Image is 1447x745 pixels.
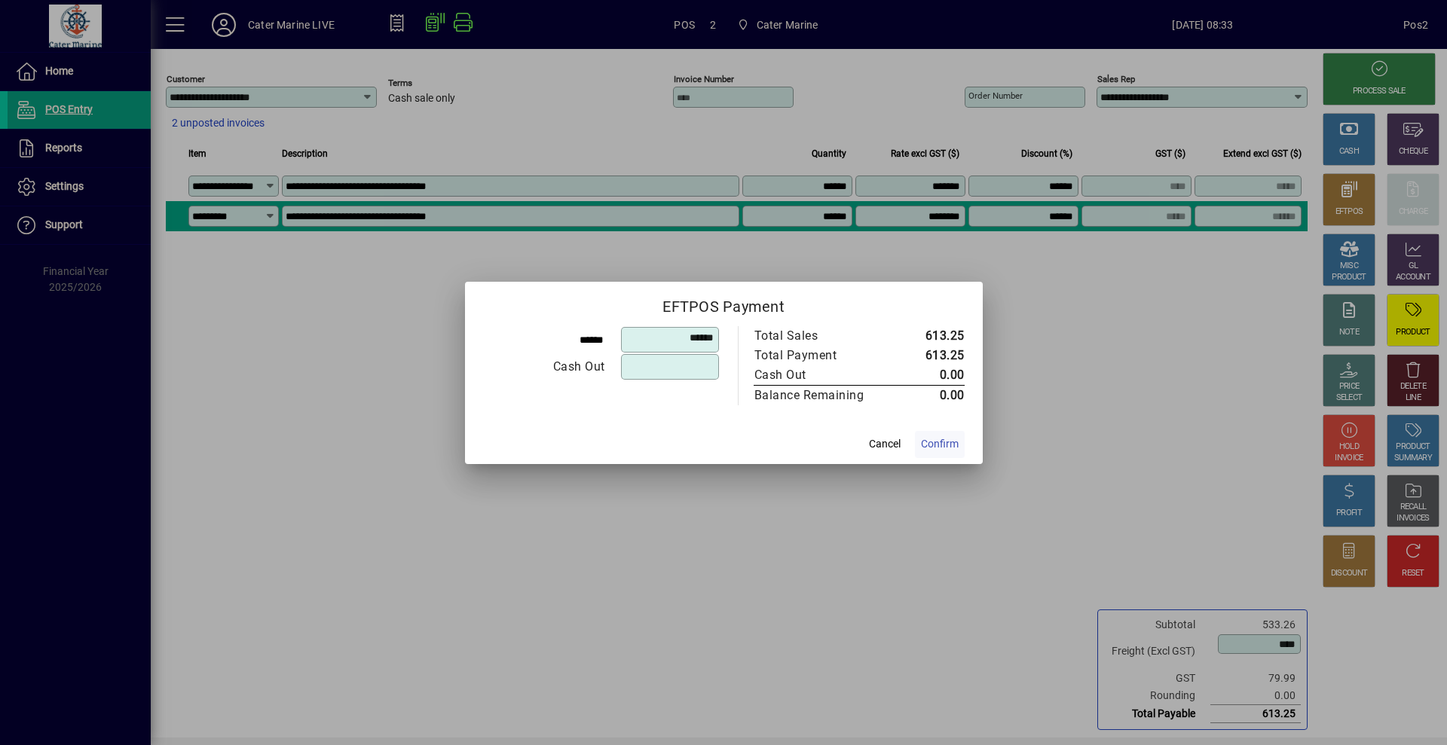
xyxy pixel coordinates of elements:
[869,436,901,452] span: Cancel
[754,386,881,405] div: Balance Remaining
[754,326,896,346] td: Total Sales
[896,346,965,365] td: 613.25
[861,431,909,458] button: Cancel
[896,326,965,346] td: 613.25
[896,385,965,405] td: 0.00
[896,365,965,386] td: 0.00
[484,358,605,376] div: Cash Out
[921,436,959,452] span: Confirm
[915,431,965,458] button: Confirm
[754,366,881,384] div: Cash Out
[754,346,896,365] td: Total Payment
[465,282,983,325] h2: EFTPOS Payment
